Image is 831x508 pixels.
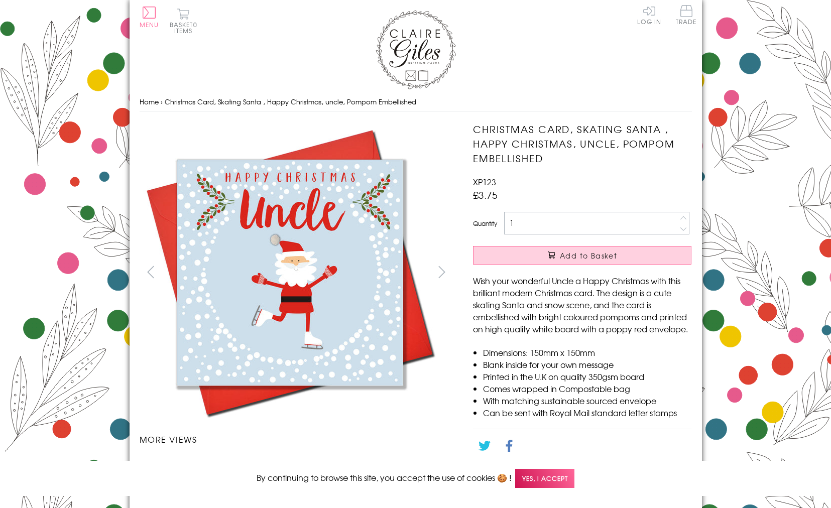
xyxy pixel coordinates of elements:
[430,261,453,283] button: next
[140,92,692,112] nav: breadcrumbs
[483,383,691,395] li: Comes wrapped in Compostable bag
[515,469,574,488] span: Yes, I accept
[483,407,691,419] li: Can be sent with Royal Mail standard letter stamps
[140,433,453,445] h3: More views
[139,122,440,423] img: Christmas Card, Skating Santa , Happy Christmas, uncle, Pompom Embellished
[473,122,691,165] h1: Christmas Card, Skating Santa , Happy Christmas, uncle, Pompom Embellished
[676,5,697,27] a: Trade
[140,97,159,106] a: Home
[165,97,416,106] span: Christmas Card, Skating Santa , Happy Christmas, uncle, Pompom Embellished
[376,10,456,89] img: Claire Giles Greetings Cards
[637,5,661,25] a: Log In
[473,246,691,265] button: Add to Basket
[676,5,697,25] span: Trade
[473,176,496,188] span: XP123
[560,250,617,261] span: Add to Basket
[140,261,162,283] button: prev
[140,455,218,477] li: Carousel Page 1 (Current Slide)
[161,97,163,106] span: ›
[453,122,754,423] img: Christmas Card, Skating Santa , Happy Christmas, uncle, Pompom Embellished
[483,346,691,358] li: Dimensions: 150mm x 150mm
[375,455,453,477] li: Carousel Page 4
[483,358,691,370] li: Blank inside for your own message
[218,455,296,477] li: Carousel Page 2
[296,455,375,477] li: Carousel Page 3
[140,455,453,477] ul: Carousel Pagination
[170,8,197,34] button: Basket0 items
[140,7,159,28] button: Menu
[174,20,197,35] span: 0 items
[483,370,691,383] li: Printed in the U.K on quality 350gsm board
[473,219,497,228] label: Quantity
[483,395,691,407] li: With matching sustainable sourced envelope
[140,20,159,29] span: Menu
[473,275,691,335] p: Wish your wonderful Uncle a Happy Christmas with this brilliant modern Christmas card. The design...
[473,188,498,202] span: £3.75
